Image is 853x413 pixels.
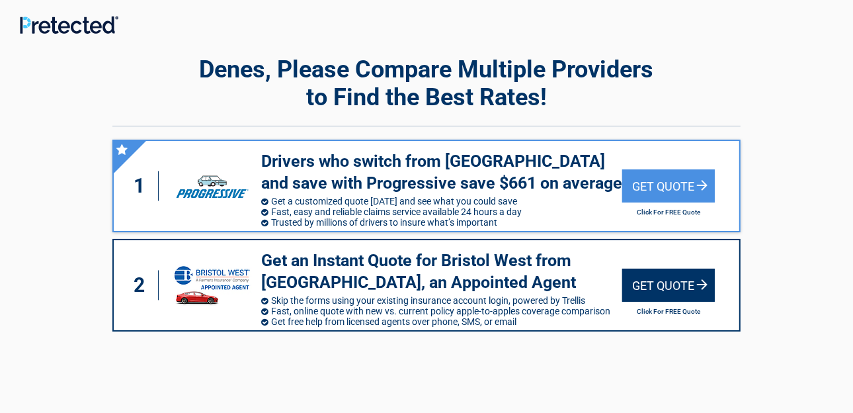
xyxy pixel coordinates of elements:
[170,165,255,206] img: progressive's logo
[173,263,252,308] img: savvy's logo
[127,171,159,201] div: 1
[261,316,622,327] li: Get free help from licensed agents over phone, SMS, or email
[112,56,741,111] h2: Denes, Please Compare Multiple Providers to Find the Best Rates!
[261,151,622,194] h3: Drivers who switch from [GEOGRAPHIC_DATA] and save with Progressive save $661 on average
[20,16,118,34] img: Main Logo
[261,250,622,293] h3: Get an Instant Quote for Bristol West from [GEOGRAPHIC_DATA], an Appointed Agent
[622,169,715,203] div: Get Quote
[261,295,622,306] li: Skip the forms using your existing insurance account login, powered by Trellis
[127,271,159,300] div: 2
[261,206,622,217] li: Fast, easy and reliable claims service available 24 hours a day
[261,306,622,316] li: Fast, online quote with new vs. current policy apple-to-apples coverage comparison
[261,196,622,206] li: Get a customized quote [DATE] and see what you could save
[622,269,715,302] div: Get Quote
[622,208,715,216] h2: Click For FREE Quote
[622,308,715,315] h2: Click For FREE Quote
[261,217,622,228] li: Trusted by millions of drivers to insure what’s important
